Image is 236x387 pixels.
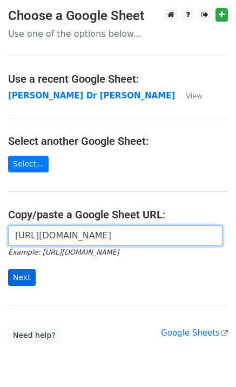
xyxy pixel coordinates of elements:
small: View [186,92,202,100]
iframe: Chat Widget [182,335,236,387]
h3: Choose a Google Sheet [8,8,228,24]
a: View [175,91,202,101]
input: Paste your Google Sheet URL here [8,225,222,246]
a: [PERSON_NAME] Dr [PERSON_NAME] [8,91,175,101]
h4: Copy/paste a Google Sheet URL: [8,208,228,221]
a: Select... [8,156,49,172]
p: Use one of the options below... [8,28,228,39]
a: Need help? [8,327,60,344]
small: Example: [URL][DOMAIN_NAME] [8,248,119,256]
input: Next [8,269,36,286]
h4: Select another Google Sheet: [8,135,228,148]
h4: Use a recent Google Sheet: [8,72,228,85]
a: Google Sheets [161,328,228,338]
